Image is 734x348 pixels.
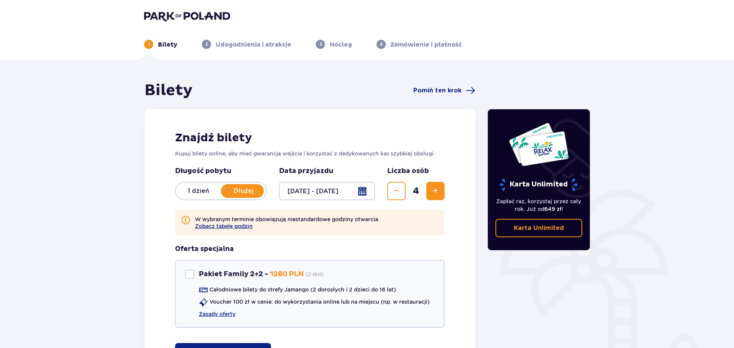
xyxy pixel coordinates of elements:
[209,298,430,306] p: Voucher 100 zł w cenie: do wykorzystania online lub na miejscu (np. w restauracji)
[199,270,268,279] p: Pakiet Family 2+2 -
[279,167,333,176] p: Data przyjazdu
[199,310,235,318] a: Zasady oferty
[175,244,234,254] h3: Oferta specjalna
[176,187,221,195] p: 1 dzień
[195,223,253,229] button: Zobacz tabelę godzin
[221,187,266,195] p: Dłużej
[145,81,193,100] h1: Bilety
[202,40,291,49] div: 2Udogodnienia i atrakcje
[413,86,475,95] a: Pomiń ten krok
[144,11,230,21] img: Park of Poland logo
[175,150,445,157] p: Kupuj bilety online, aby mieć gwarancję wejścia i korzystać z dedykowanych kas szybkiej obsługi.
[380,41,383,48] p: 4
[270,270,304,279] p: 1280 PLN
[316,40,352,49] div: 3Nocleg
[205,41,208,48] p: 2
[390,40,462,49] p: Zamówienie i płatność
[330,40,352,49] p: Nocleg
[319,41,322,48] p: 3
[377,40,462,49] div: 4Zamówienie i płatność
[144,40,177,49] div: 1Bilety
[499,178,578,191] p: Karta Unlimited
[407,185,425,197] span: 4
[387,182,406,200] button: Zmniejsz
[514,224,564,232] p: Karta Unlimited
[495,197,583,213] p: Zapłać raz, korzystaj przez cały rok. Już od !
[148,41,150,48] p: 1
[495,219,583,237] a: Karta Unlimited
[508,122,569,167] img: Dwie karty całoroczne do Suntago z napisem 'UNLIMITED RELAX', na białym tle z tropikalnymi liśćmi...
[413,86,461,95] span: Pomiń ten krok
[387,167,429,176] p: Liczba osób
[195,215,380,229] p: W wybranym terminie obowiązują niestandardowe godziny otwarcia.
[158,40,177,49] p: Bilety
[175,131,445,145] h2: Znajdź bilety
[216,40,291,49] p: Udogodnienia i atrakcje
[175,167,267,176] p: Długość pobytu
[426,182,445,200] button: Zwiększ
[209,286,396,293] p: Całodniowe bilety do strefy Jamango (2 dorosłych i 2 dzieci do 16 lat)
[544,206,562,212] span: 649 zł
[305,270,323,278] p: ( 2 dni )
